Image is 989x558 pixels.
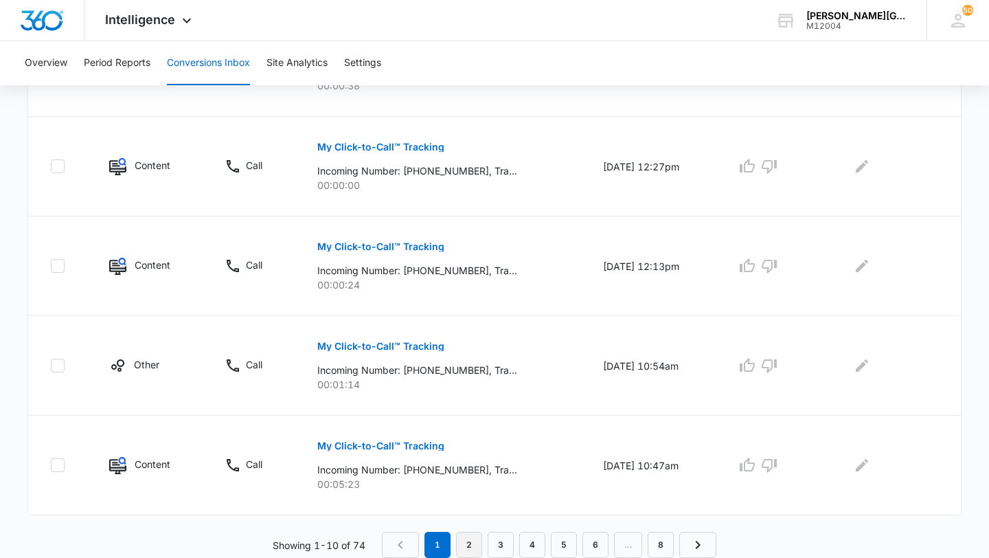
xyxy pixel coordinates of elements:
button: My Click-to-Call™ Tracking [317,230,444,263]
p: My Click-to-Call™ Tracking [317,342,444,351]
button: My Click-to-Call™ Tracking [317,429,444,462]
button: Edit Comments [851,155,873,177]
p: Showing 1-10 of 74 [273,538,365,553]
button: Overview [25,41,67,85]
p: Call [246,357,262,372]
td: [DATE] 12:27pm [587,117,720,216]
button: Edit Comments [851,355,873,377]
a: Page 8 [648,532,674,558]
nav: Pagination [382,532,716,558]
button: Period Reports [84,41,150,85]
div: account id [806,21,907,31]
a: Page 5 [551,532,577,558]
a: Page 3 [488,532,514,558]
p: Call [246,457,262,471]
p: My Click-to-Call™ Tracking [317,441,444,451]
em: 1 [424,532,451,558]
p: Call [246,258,262,272]
td: [DATE] 10:47am [587,416,720,515]
p: Incoming Number: [PHONE_NUMBER], Tracking Number: [PHONE_NUMBER], Ring To: [PHONE_NUMBER], Caller... [317,263,517,278]
button: Edit Comments [851,454,873,476]
p: 00:00:38 [317,78,569,93]
button: Settings [344,41,381,85]
a: Page 4 [519,532,545,558]
p: Call [246,158,262,172]
td: [DATE] 10:54am [587,316,720,416]
a: Next Page [679,532,716,558]
p: My Click-to-Call™ Tracking [317,242,444,252]
button: Conversions Inbox [167,41,250,85]
button: My Click-to-Call™ Tracking [317,131,444,164]
p: Content [135,457,170,471]
p: Content [135,258,170,272]
p: Incoming Number: [PHONE_NUMBER], Tracking Number: [PHONE_NUMBER], Ring To: [PHONE_NUMBER], Caller... [317,164,517,178]
div: account name [806,10,907,21]
p: 00:01:14 [317,377,569,392]
p: My Click-to-Call™ Tracking [317,142,444,152]
p: Incoming Number: [PHONE_NUMBER], Tracking Number: [PHONE_NUMBER], Ring To: [PHONE_NUMBER], Caller... [317,363,517,377]
button: Site Analytics [266,41,328,85]
div: notifications count [962,5,973,16]
p: 00:05:23 [317,477,569,491]
button: My Click-to-Call™ Tracking [317,330,444,363]
p: 00:00:24 [317,278,569,292]
span: 50 [962,5,973,16]
a: Page 2 [456,532,482,558]
span: Intelligence [105,12,175,27]
p: 00:00:00 [317,178,569,192]
a: Page 6 [582,532,609,558]
td: [DATE] 12:13pm [587,216,720,316]
p: Content [135,158,170,172]
p: Other [134,357,159,372]
p: Incoming Number: [PHONE_NUMBER], Tracking Number: [PHONE_NUMBER], Ring To: [PHONE_NUMBER], Caller... [317,462,517,477]
button: Edit Comments [851,255,873,277]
